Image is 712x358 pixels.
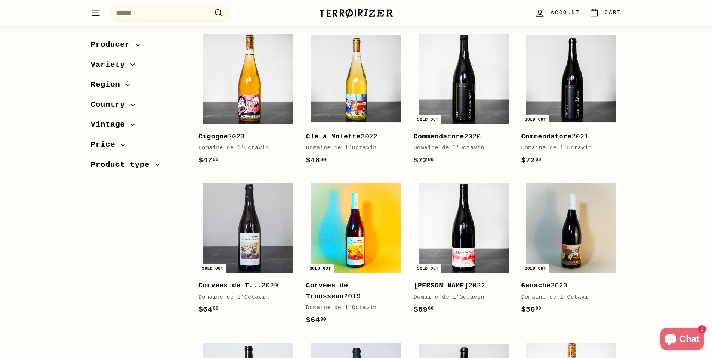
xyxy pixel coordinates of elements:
span: $64 [306,316,326,324]
div: Domaine de l'Octavin [198,144,291,153]
div: Sold out [199,264,226,273]
div: Domaine de l'Octavin [306,303,399,312]
span: Region [91,78,126,91]
sup: 00 [213,157,218,162]
span: Account [551,9,580,17]
span: $47 [198,156,219,165]
sup: 00 [536,157,541,162]
span: $64 [198,305,219,314]
div: Sold out [522,264,549,273]
div: 2020 [414,131,506,142]
b: Corvées de T... [198,282,262,289]
sup: 00 [428,306,434,311]
span: Vintage [91,118,131,131]
sup: 00 [428,157,434,162]
a: Cart [585,2,626,24]
span: $69 [414,305,434,314]
button: Variety [91,57,187,77]
button: Country [91,97,187,117]
div: 2019 [306,280,399,302]
div: Sold out [414,115,441,124]
div: 2020 [521,280,614,291]
b: Commendatore [414,133,464,140]
a: Clé à Molette2022Domaine de l'Octavin [306,29,406,174]
div: 2020 [198,280,291,291]
a: Sold out Commendatore2021Domaine de l'Octavin [521,29,622,174]
span: $72 [414,156,434,165]
a: Sold out Corvées de Trousseau2019Domaine de l'Octavin [306,178,406,334]
div: 2021 [521,131,614,142]
div: 2022 [414,280,506,291]
sup: 00 [320,157,326,162]
span: Country [91,99,131,111]
span: Price [91,138,121,151]
div: Sold out [306,264,334,273]
div: 2023 [198,131,291,142]
button: Producer [91,37,187,57]
a: Sold out [PERSON_NAME]2022Domaine de l'Octavin [414,178,514,323]
inbox-online-store-chat: Shopify online store chat [658,328,706,352]
div: 2022 [306,131,399,142]
a: Sold out Commendatore2020Domaine de l'Octavin [414,29,514,174]
div: Domaine de l'Octavin [414,144,506,153]
button: Price [91,137,187,157]
a: Account [530,2,584,24]
span: Producer [91,38,136,51]
div: Domaine de l'Octavin [521,293,614,302]
div: Domaine de l'Octavin [521,144,614,153]
b: [PERSON_NAME] [414,282,468,289]
a: Cigogne2023Domaine de l'Octavin [198,29,299,174]
div: Domaine de l'Octavin [198,293,291,302]
button: Vintage [91,116,187,137]
span: $72 [521,156,542,165]
span: $50 [521,305,542,314]
sup: 00 [213,306,218,311]
button: Region [91,77,187,97]
div: Sold out [522,115,549,124]
a: Sold out Corvées de T...2020Domaine de l'Octavin [198,178,299,323]
sup: 00 [320,317,326,322]
b: Ganache [521,282,551,289]
button: Product type [91,157,187,177]
span: Product type [91,159,155,171]
a: Sold out Ganache2020Domaine de l'Octavin [521,178,622,323]
div: Domaine de l'Octavin [306,144,399,153]
b: Cigogne [198,133,228,140]
span: $48 [306,156,326,165]
span: Variety [91,59,131,71]
sup: 00 [536,306,541,311]
b: Clé à Molette [306,133,361,140]
b: Corvées de Trousseau [306,282,348,300]
div: Domaine de l'Octavin [414,293,506,302]
span: Cart [605,9,622,17]
div: Sold out [414,264,441,273]
b: Commendatore [521,133,572,140]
